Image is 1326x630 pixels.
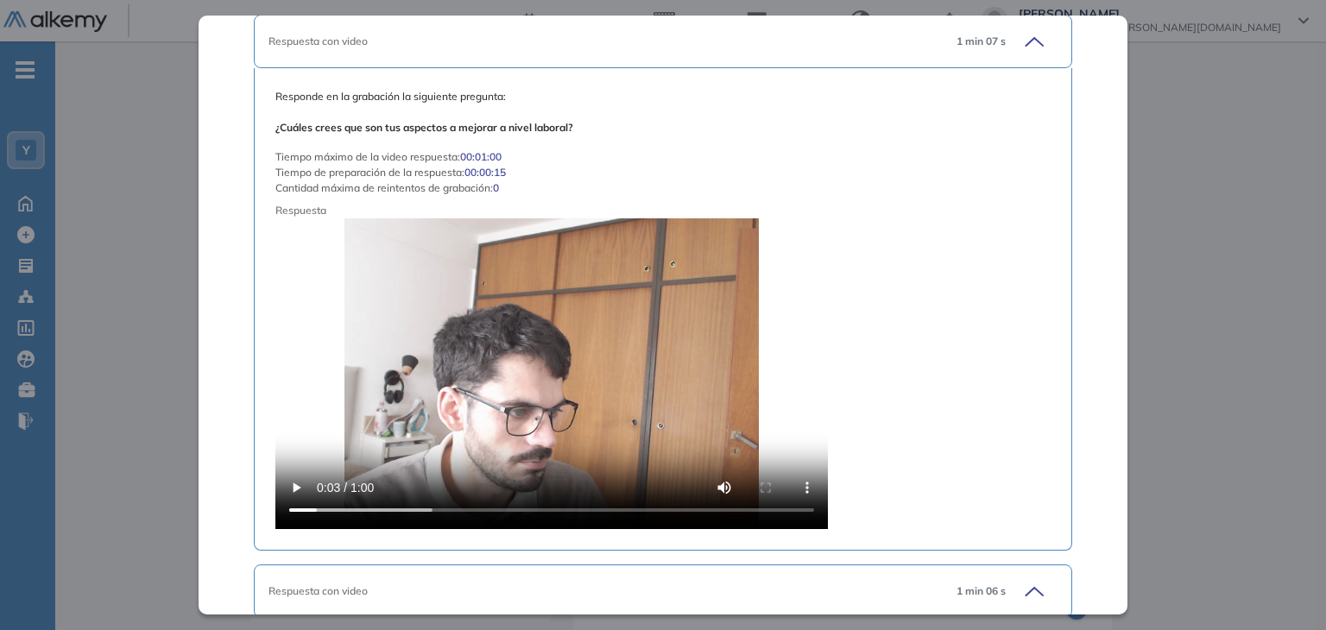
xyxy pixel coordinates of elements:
div: Respuesta con video [268,583,942,599]
span: Tiempo máximo de la video respuesta : [275,149,460,165]
div: Widget de chat [1240,547,1326,630]
iframe: Chat Widget [1240,547,1326,630]
span: Cantidad máxima de reintentos de grabación : [275,180,493,196]
span: 0 [493,180,499,196]
span: Tiempo de preparación de la respuesta : [275,165,464,180]
span: 00:00:15 [464,165,506,180]
span: 00:01:00 [460,149,502,165]
b: ¿Cuáles crees que son tus aspectos a mejorar a nivel laboral? [275,121,573,134]
span: Respuesta [275,203,972,218]
div: Respuesta con video [268,34,942,49]
span: 1 min 07 s [957,34,1006,49]
span: 1 min 06 s [957,583,1006,599]
span: Responde en la grabación la siguiente pregunta: [275,89,1050,135]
